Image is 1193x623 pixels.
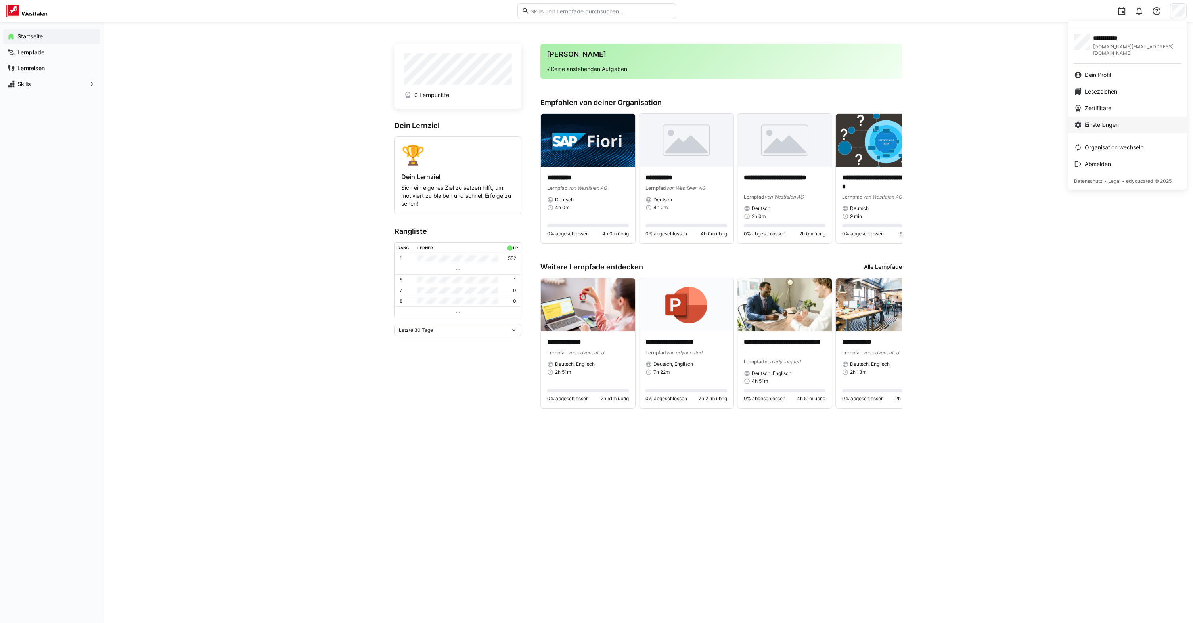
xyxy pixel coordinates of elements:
[1085,71,1111,79] span: Dein Profil
[1104,178,1107,184] span: •
[1085,88,1117,96] span: Lesezeichen
[1085,121,1119,129] span: Einstellungen
[1085,160,1111,168] span: Abmelden
[1085,104,1111,112] span: Zertifikate
[1108,178,1120,184] span: Legal
[1126,178,1172,184] span: edyoucated © 2025
[1093,44,1180,56] span: [DOMAIN_NAME][EMAIL_ADDRESS][DOMAIN_NAME]
[1074,178,1103,184] span: Datenschutz
[1122,178,1124,184] span: •
[1085,143,1143,151] span: Organisation wechseln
